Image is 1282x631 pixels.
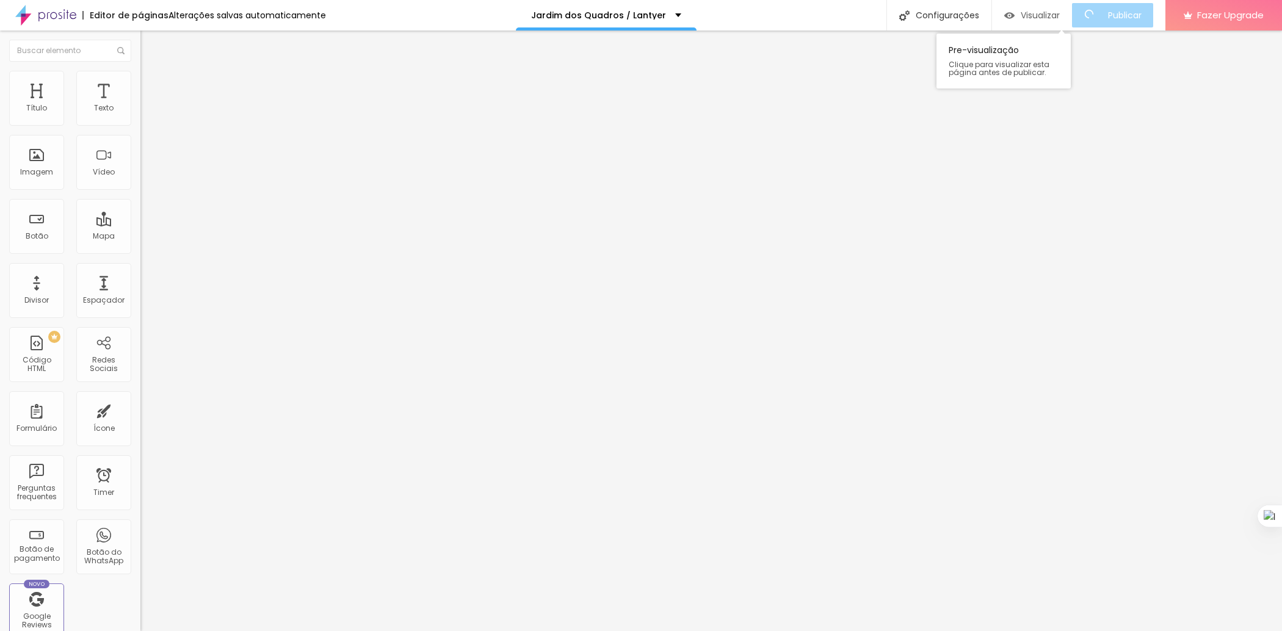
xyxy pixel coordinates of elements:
input: Buscar elemento [9,40,131,62]
div: Perguntas frequentes [12,484,60,502]
div: Pre-visualização [936,34,1071,88]
button: Visualizar [992,3,1072,27]
div: Timer [93,488,114,497]
img: Icone [117,47,125,54]
div: Vídeo [93,168,115,176]
div: Título [26,104,47,112]
div: Redes Sociais [79,356,128,373]
div: Novo [24,580,50,588]
iframe: Editor [140,31,1282,631]
span: Visualizar [1021,10,1060,20]
button: Publicar [1072,3,1153,27]
div: Alterações salvas automaticamente [168,11,326,20]
div: Divisor [24,296,49,305]
span: Fazer Upgrade [1197,10,1264,20]
div: Espaçador [83,296,125,305]
div: Imagem [20,168,53,176]
div: Botão [26,232,48,240]
div: Formulário [16,424,57,433]
div: Botão do WhatsApp [79,548,128,566]
div: Texto [94,104,114,112]
div: Código HTML [12,356,60,373]
div: Google Reviews [12,612,60,630]
img: Icone [899,10,910,21]
div: Mapa [93,232,115,240]
p: Jardim dos Quadros / Lantyer [531,11,666,20]
div: Ícone [93,424,115,433]
div: Editor de páginas [82,11,168,20]
div: Botão de pagamento [12,545,60,563]
span: Publicar [1108,10,1142,20]
span: Clique para visualizar esta página antes de publicar. [949,60,1059,76]
img: view-1.svg [1004,10,1015,21]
